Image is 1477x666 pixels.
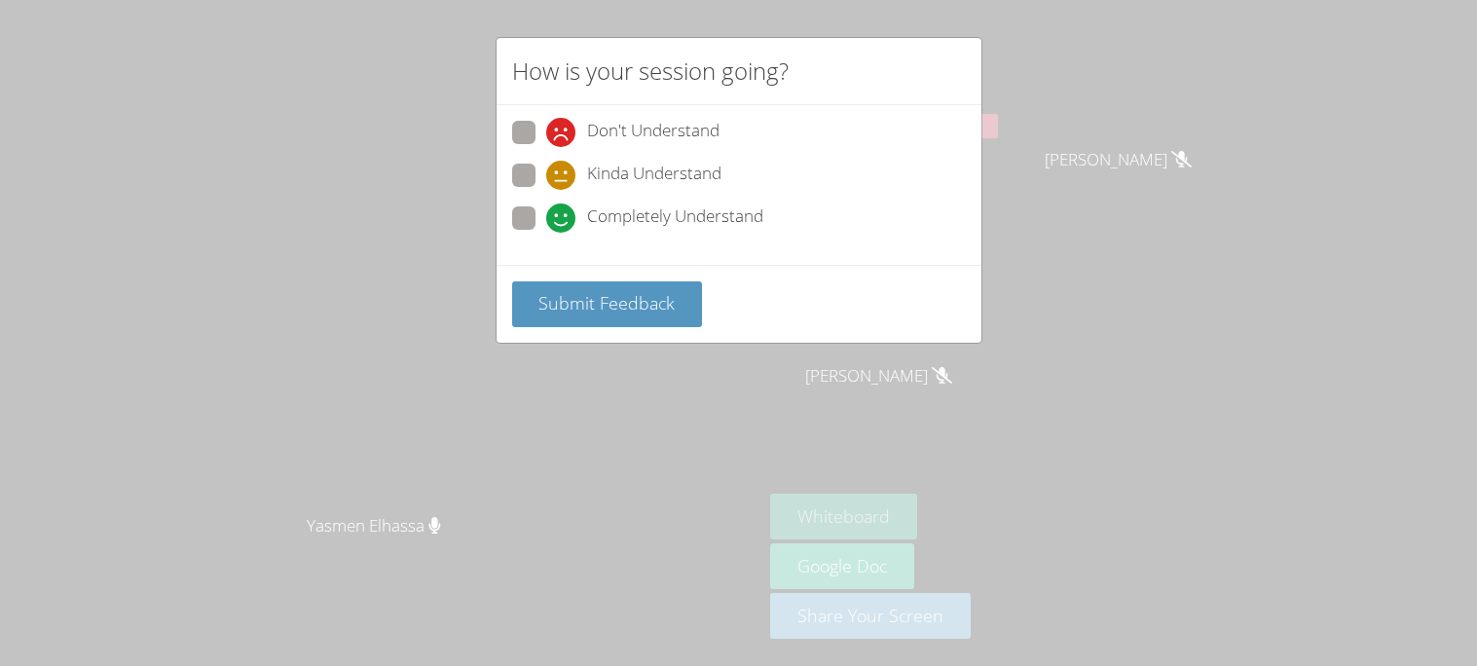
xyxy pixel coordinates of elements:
[587,161,721,190] span: Kinda Understand
[512,281,703,327] button: Submit Feedback
[587,203,763,233] span: Completely Understand
[538,291,675,314] span: Submit Feedback
[587,118,720,147] span: Don't Understand
[512,54,789,89] h2: How is your session going?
